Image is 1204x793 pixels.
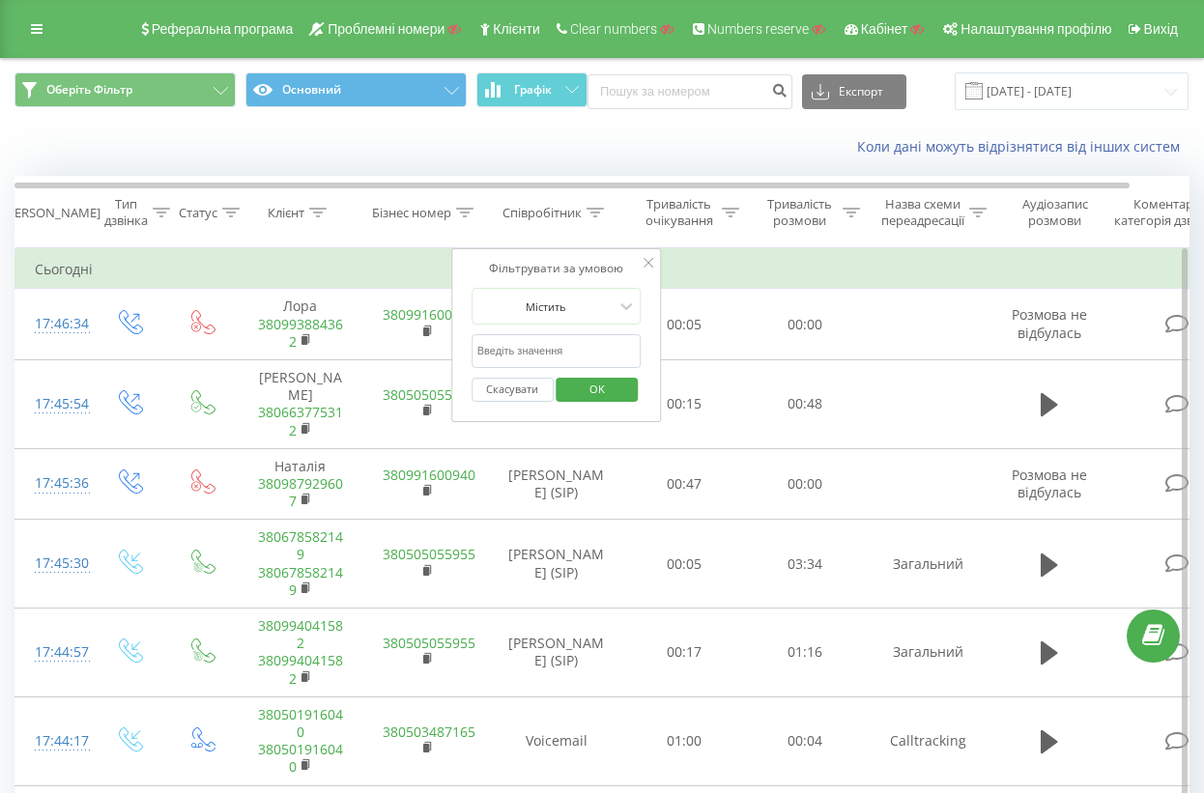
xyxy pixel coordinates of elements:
[258,705,343,741] a: 380501916040
[14,72,236,107] button: Оберіть Фільтр
[570,21,657,37] span: Clear numbers
[570,374,624,404] span: OK
[866,696,991,785] td: Calltracking
[35,305,73,343] div: 17:46:34
[258,616,343,652] a: 380994041582
[514,83,552,97] span: Графік
[258,740,343,776] a: 380501916040
[745,448,866,520] td: 00:00
[238,448,363,520] td: Наталія
[35,385,73,423] div: 17:45:54
[383,722,475,741] a: 380503487165
[745,289,866,360] td: 00:00
[472,378,554,402] button: Скасувати
[104,196,148,229] div: Тип дзвінка
[328,21,444,37] span: Проблемні номери
[493,21,540,37] span: Клієнти
[383,466,475,484] a: 380991600940
[745,520,866,609] td: 03:34
[1012,466,1087,501] span: Розмова не відбулась
[472,259,642,278] div: Фільтрувати за умовою
[258,563,343,599] a: 380678582149
[258,403,343,439] a: 380663775312
[557,378,639,402] button: OK
[476,72,588,107] button: Графік
[624,448,745,520] td: 00:47
[152,21,294,37] span: Реферальна програма
[35,722,73,760] div: 17:44:17
[745,696,866,785] td: 00:04
[960,21,1111,37] span: Налаштування профілю
[761,196,838,229] div: Тривалість розмови
[802,74,906,109] button: Експорт
[35,545,73,582] div: 17:45:30
[502,205,582,221] div: Співробітник
[489,609,624,697] td: [PERSON_NAME] (SIP)
[624,520,745,609] td: 00:05
[258,527,343,563] a: 380678582149
[258,315,343,351] a: 380993884362
[258,651,343,687] a: 380994041582
[238,289,363,360] td: Лора
[489,520,624,609] td: [PERSON_NAME] (SIP)
[3,205,100,221] div: [PERSON_NAME]
[489,448,624,520] td: [PERSON_NAME] (SIP)
[745,359,866,448] td: 00:48
[1144,21,1178,37] span: Вихід
[857,137,1190,156] a: Коли дані можуть відрізнятися вiд інших систем
[383,385,475,404] a: 380505055955
[383,305,475,324] a: 380991600940
[745,609,866,697] td: 01:16
[383,634,475,652] a: 380505055955
[258,474,343,510] a: 380987929607
[588,74,792,109] input: Пошук за номером
[245,72,467,107] button: Основний
[624,696,745,785] td: 01:00
[179,205,217,221] div: Статус
[35,465,73,502] div: 17:45:36
[35,634,73,671] div: 17:44:57
[641,196,717,229] div: Тривалість очікування
[1012,305,1087,341] span: Розмова не відбулась
[46,82,132,98] span: Оберіть Фільтр
[624,609,745,697] td: 00:17
[489,696,624,785] td: Voicemail
[268,205,304,221] div: Клієнт
[1008,196,1102,229] div: Аудіозапис розмови
[881,196,964,229] div: Назва схеми переадресації
[238,359,363,448] td: [PERSON_NAME]
[372,205,451,221] div: Бізнес номер
[383,545,475,563] a: 380505055955
[472,334,642,368] input: Введіть значення
[861,21,908,37] span: Кабінет
[866,609,991,697] td: Загальний
[624,289,745,360] td: 00:05
[866,520,991,609] td: Загальний
[624,359,745,448] td: 00:15
[707,21,809,37] span: Numbers reserve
